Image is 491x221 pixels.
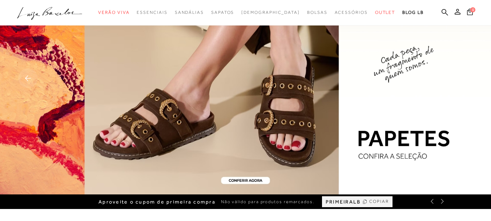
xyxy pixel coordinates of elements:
span: BLOG LB [402,10,423,15]
a: categoryNavScreenReaderText [137,6,167,19]
a: categoryNavScreenReaderText [307,6,327,19]
span: 0 [470,7,475,12]
a: categoryNavScreenReaderText [175,6,204,19]
span: Essenciais [137,10,167,15]
span: Não válido para produtos remarcados. [221,199,315,205]
span: Sandálias [175,10,204,15]
a: noSubCategoriesText [241,6,300,19]
span: Aproveite o cupom de primeira compra [98,199,216,205]
span: Sapatos [211,10,234,15]
a: BLOG LB [402,6,423,19]
span: Verão Viva [98,10,129,15]
span: COPIAR [369,198,389,205]
span: Outlet [375,10,395,15]
a: categoryNavScreenReaderText [211,6,234,19]
span: Bolsas [307,10,327,15]
span: Acessórios [335,10,368,15]
button: 0 [465,8,475,18]
span: PRIMEIRALB [326,199,361,205]
a: categoryNavScreenReaderText [98,6,129,19]
a: categoryNavScreenReaderText [375,6,395,19]
span: [DEMOGRAPHIC_DATA] [241,10,300,15]
a: categoryNavScreenReaderText [335,6,368,19]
